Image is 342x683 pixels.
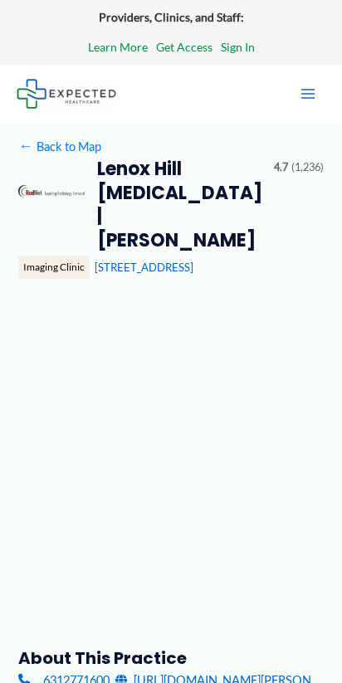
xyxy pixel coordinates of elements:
[156,37,213,58] a: Get Access
[274,158,288,178] span: 4.7
[18,135,100,158] a: ←Back to Map
[97,158,261,252] h2: Lenox Hill [MEDICAL_DATA] | [PERSON_NAME]
[18,139,33,154] span: ←
[95,261,193,274] a: [STREET_ADDRESS]
[291,76,325,111] button: Main menu toggle
[18,647,323,669] h3: About this practice
[291,158,324,178] span: (1,236)
[88,37,148,58] a: Learn More
[17,79,116,108] img: Expected Healthcare Logo - side, dark font, small
[221,37,255,58] a: Sign In
[99,10,244,24] strong: Providers, Clinics, and Staff:
[18,256,90,279] div: Imaging Clinic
